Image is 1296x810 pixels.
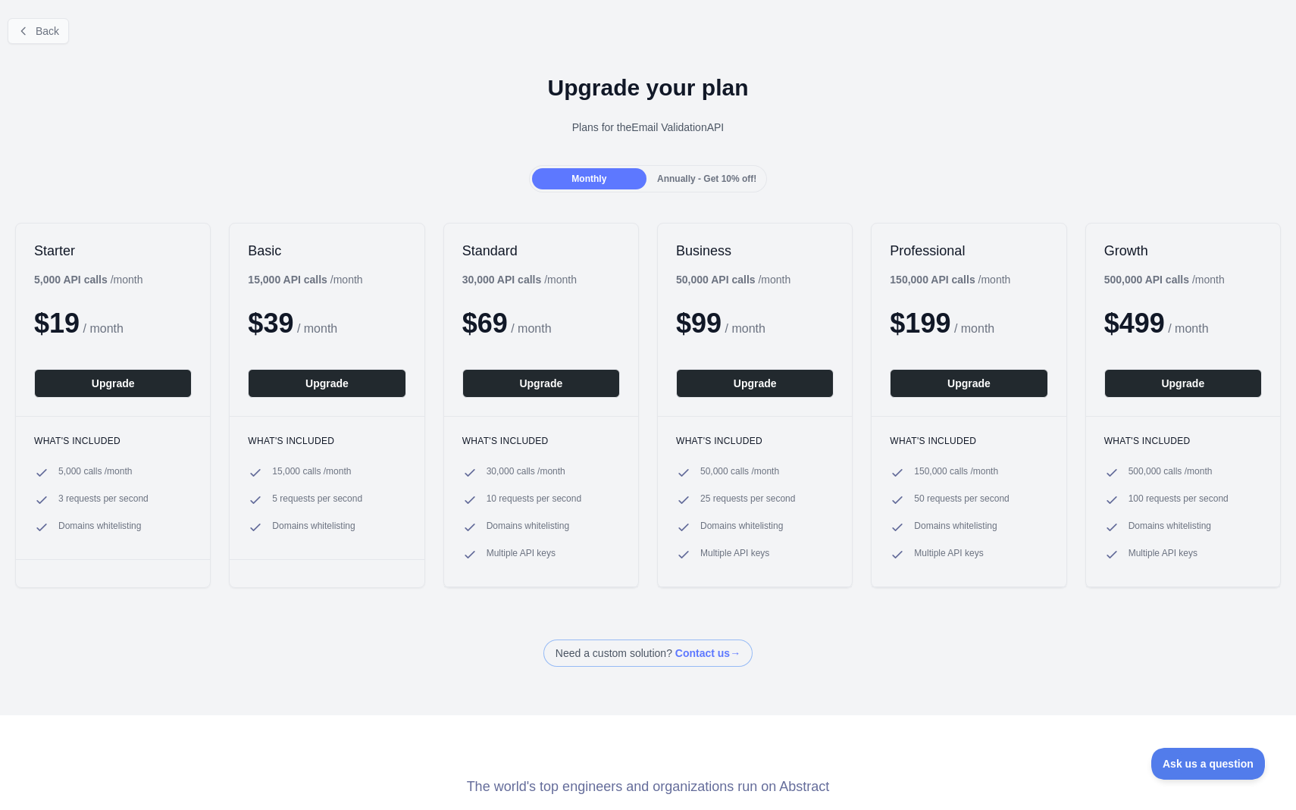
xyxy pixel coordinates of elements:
[890,272,1010,287] div: / month
[676,242,834,260] h2: Business
[1151,748,1266,780] iframe: Toggle Customer Support
[676,308,722,339] span: $ 99
[462,242,620,260] h2: Standard
[462,274,542,286] b: 30,000 API calls
[890,274,975,286] b: 150,000 API calls
[890,242,1047,260] h2: Professional
[462,308,508,339] span: $ 69
[890,308,950,339] span: $ 199
[462,272,577,287] div: / month
[676,272,790,287] div: / month
[676,274,756,286] b: 50,000 API calls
